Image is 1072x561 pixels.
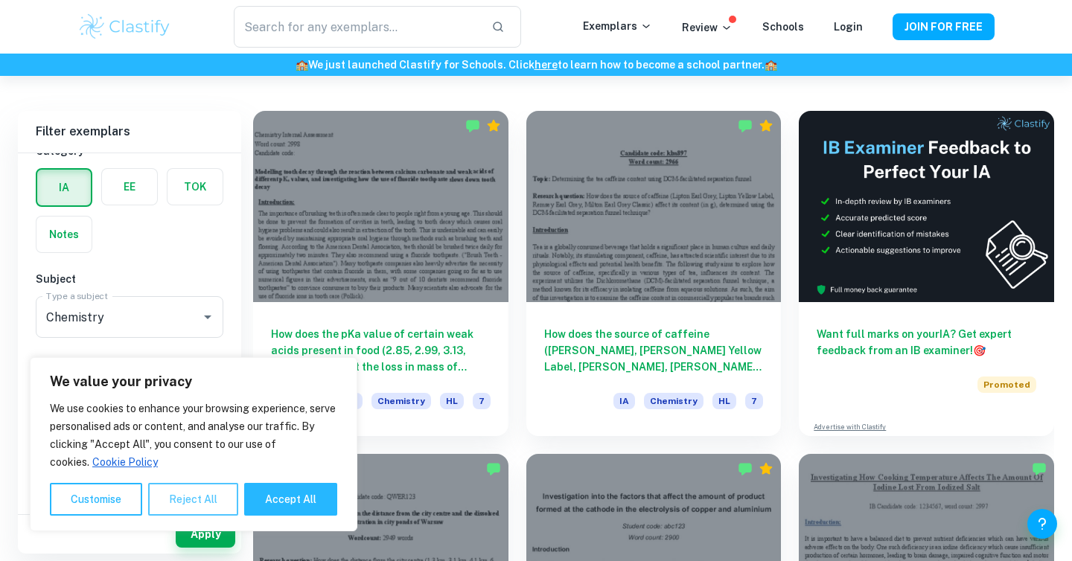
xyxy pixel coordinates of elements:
h6: Want full marks on your IA ? Get expert feedback from an IB examiner! [817,326,1036,359]
h6: How does the source of caffeine ([PERSON_NAME], [PERSON_NAME] Yellow Label, [PERSON_NAME], [PERSO... [544,326,764,375]
span: IA [613,393,635,409]
p: Exemplars [583,18,652,34]
input: Search for any exemplars... [234,6,479,48]
img: Marked [738,461,753,476]
img: Thumbnail [799,111,1054,302]
button: Notes [36,217,92,252]
a: Advertise with Clastify [814,422,886,432]
span: HL [440,393,464,409]
p: We use cookies to enhance your browsing experience, serve personalised ads or content, and analys... [50,400,337,471]
div: Premium [486,118,501,133]
img: Marked [486,461,501,476]
span: HL [712,393,736,409]
h6: Subject [36,271,223,287]
span: 🏫 [296,59,308,71]
span: 7 [473,393,491,409]
a: Cookie Policy [92,455,159,469]
div: Premium [759,118,773,133]
h6: How does the pKa value of certain weak acids present in food (2.85, 2.99, 3.13, 4.10, 4.76) affec... [271,326,491,375]
button: JOIN FOR FREE [893,13,995,40]
button: EE [102,169,157,205]
button: Help and Feedback [1027,509,1057,539]
a: Login [834,21,863,33]
a: How does the pKa value of certain weak acids present in food (2.85, 2.99, 3.13, 4.10, 4.76) affec... [253,111,508,436]
div: Premium [759,461,773,476]
img: Marked [738,118,753,133]
button: IA [37,170,91,205]
p: Review [682,19,733,36]
p: We value your privacy [50,373,337,391]
button: Apply [176,521,235,548]
img: Marked [465,118,480,133]
label: Type a subject [46,289,108,302]
button: TOK [167,169,223,205]
a: Want full marks on yourIA? Get expert feedback from an IB examiner!PromotedAdvertise with Clastify [799,111,1054,436]
button: Reject All [148,483,238,516]
a: How does the source of caffeine ([PERSON_NAME], [PERSON_NAME] Yellow Label, [PERSON_NAME], [PERSO... [526,111,782,436]
span: Chemistry [644,393,703,409]
span: 7 [745,393,763,409]
button: Customise [50,483,142,516]
span: 🎯 [973,344,986,356]
a: here [535,59,558,71]
a: Schools [762,21,804,33]
span: Chemistry [371,393,431,409]
button: Open [197,307,218,327]
span: 🏫 [765,59,777,71]
span: Promoted [977,376,1036,393]
img: Clastify logo [77,12,172,42]
div: We value your privacy [30,357,357,531]
h6: We just launched Clastify for Schools. Click to learn how to become a school partner. [3,57,1069,73]
img: Marked [1032,461,1047,476]
h6: Filter exemplars [18,111,241,153]
button: Accept All [244,483,337,516]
